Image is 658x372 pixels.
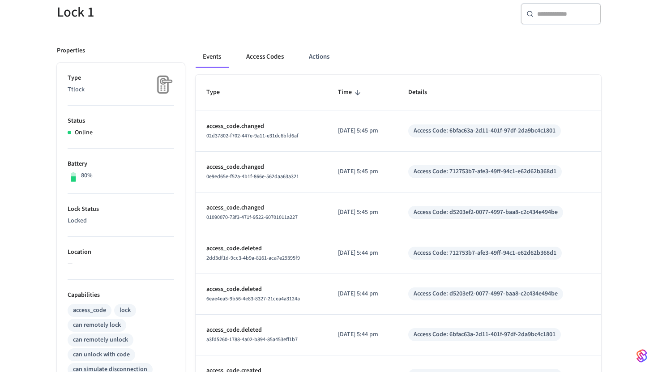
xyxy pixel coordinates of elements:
div: ant example [196,46,601,68]
div: can unlock with code [73,350,130,359]
button: Access Codes [239,46,291,68]
p: Status [68,116,174,126]
p: access_code.changed [206,162,316,172]
span: Type [206,86,231,99]
p: access_code.changed [206,122,316,131]
span: 02d37802-f702-447e-9a11-e31dc6bfd6af [206,132,299,140]
p: Type [68,73,174,83]
img: Placeholder Lock Image [152,73,174,96]
p: [DATE] 5:45 pm [338,167,387,176]
p: Properties [57,46,85,56]
p: [DATE] 5:44 pm [338,330,387,339]
div: Access Code: 712753b7-afe3-49ff-94c1-e62d62b368d1 [414,248,556,258]
div: Access Code: 6bfac63a-2d11-401f-97df-2da9bc4c1801 [414,330,555,339]
div: Access Code: 6bfac63a-2d11-401f-97df-2da9bc4c1801 [414,126,555,136]
p: [DATE] 5:45 pm [338,208,387,217]
span: 6eae4ea5-9b56-4e83-8327-21cea4a3124a [206,295,300,303]
div: lock [120,306,131,315]
p: [DATE] 5:44 pm [338,248,387,258]
img: SeamLogoGradient.69752ec5.svg [637,349,647,363]
p: access_code.deleted [206,285,316,294]
p: Locked [68,216,174,226]
p: Battery [68,159,174,169]
span: a3fd5260-1788-4a02-b894-85a453eff1b7 [206,336,298,343]
h5: Lock 1 [57,3,324,21]
p: Ttlock [68,85,174,94]
p: Online [75,128,93,137]
div: Access Code: d5203ef2-0077-4997-baa8-c2c434e494be [414,289,558,299]
span: 01090070-73f3-471f-9522-60701011a227 [206,214,298,221]
span: Details [408,86,439,99]
p: Lock Status [68,205,174,214]
p: access_code.deleted [206,325,316,335]
div: Access Code: 712753b7-afe3-49ff-94c1-e62d62b368d1 [414,167,556,176]
div: access_code [73,306,106,315]
div: Access Code: d5203ef2-0077-4997-baa8-c2c434e494be [414,208,558,217]
span: 0e9ed65e-f52a-4b1f-866e-562daa63a321 [206,173,299,180]
p: Location [68,248,174,257]
span: 2dd3df1d-9cc3-4b9a-8161-aca7e29395f9 [206,254,300,262]
span: Time [338,86,363,99]
p: — [68,259,174,269]
button: Events [196,46,228,68]
div: can remotely lock [73,321,121,330]
div: can remotely unlock [73,335,128,345]
p: access_code.deleted [206,244,316,253]
p: Capabilities [68,291,174,300]
p: [DATE] 5:44 pm [338,289,387,299]
p: [DATE] 5:45 pm [338,126,387,136]
p: 80% [81,171,93,180]
button: Actions [302,46,337,68]
p: access_code.changed [206,203,316,213]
